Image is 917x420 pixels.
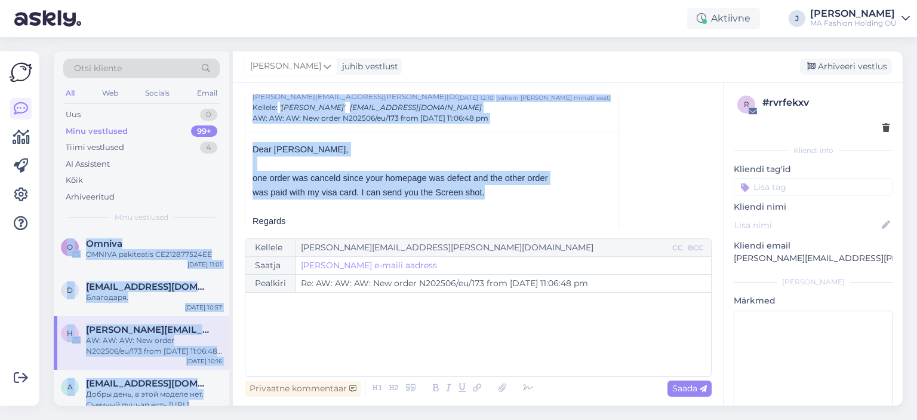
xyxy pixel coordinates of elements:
span: alusik1000@gmail.com [86,378,210,389]
div: AI Assistent [66,158,110,170]
div: CC [670,243,685,253]
div: Kõik [66,174,83,186]
span: helena.mueller@mailbox.org [86,324,210,335]
div: Pealkiri [245,275,296,292]
span: dshkodrova@aol.co.uk [86,281,210,292]
input: Write subject here... [296,275,711,292]
div: OMNIVA pakiteatis CE212877524EE [86,249,222,260]
span: Dear [PERSON_NAME], [253,145,348,154]
div: J [789,10,805,27]
div: 0 [200,109,217,121]
span: Omniva [86,238,122,249]
input: Recepient... [296,239,670,256]
div: All [63,85,77,101]
div: BCC [685,243,706,253]
div: Privaatne kommentaar [245,381,361,397]
p: Kliendi nimi [734,201,893,213]
div: 99+ [191,125,217,137]
div: Kliendi info [734,145,893,156]
div: Благодаря. [86,292,222,303]
div: [PERSON_NAME] [734,277,893,287]
span: Regards [253,216,285,226]
a: [PERSON_NAME]MA Fashion Holding OÜ [810,9,910,28]
div: # rvrfekxv [762,96,890,110]
input: Lisa tag [734,178,893,196]
span: AW: AW: AW: New order N202506/eu/173 from [DATE] 11:06:48 pm [253,113,488,124]
span: [PERSON_NAME] [250,60,321,73]
div: Saatja [245,257,296,274]
span: Otsi kliente [74,62,122,75]
a: [PERSON_NAME] e-maili aadress [301,259,437,272]
p: Kliendi tag'id [734,163,893,176]
span: '[PERSON_NAME]' [280,103,345,112]
div: Minu vestlused [66,125,128,137]
div: Uus [66,109,81,121]
span: h [67,329,73,338]
span: a [67,382,73,391]
p: Kliendi email [734,240,893,252]
div: Tiimi vestlused [66,142,124,154]
div: AW: AW: AW: New order N202506/eu/173 from [DATE] 11:06:48 pm [86,335,222,357]
div: [DATE] 10:57 [185,303,222,312]
p: Märkmed [734,295,893,307]
div: Email [195,85,220,101]
div: Arhiveeri vestlus [800,59,892,75]
input: Lisa nimi [734,219,879,232]
div: [DATE] 12:10 [458,93,494,102]
div: Добры день, в этой моделе нет. Съемный пуш-ап есть [URL][DOMAIN_NAME] в другой моделе этой серии [86,389,222,410]
img: Askly Logo [10,61,32,84]
span: was paid with my visa card. I can send you the Screen shot. [253,188,485,197]
span: Minu vestlused [115,212,168,223]
div: Arhiveeritud [66,191,115,203]
div: Kellele [245,239,296,256]
div: Socials [143,85,172,101]
div: Web [100,85,121,101]
span: r [744,100,749,109]
span: Saada [672,383,707,394]
span: O [67,243,73,252]
div: [DATE] 11:01 [187,260,222,269]
span: [EMAIL_ADDRESS][DOMAIN_NAME] [350,103,482,112]
div: MA Fashion Holding OÜ [810,19,897,28]
div: ( vähem [PERSON_NAME] minuti eest ) [496,93,611,102]
span: one order was canceld since your homepage was defect and the other order [253,173,548,183]
div: Aktiivne [687,8,760,29]
span: [PERSON_NAME][EMAIL_ADDRESS][PERSON_NAME][DOMAIN_NAME] [253,91,458,102]
p: [PERSON_NAME][EMAIL_ADDRESS][PERSON_NAME][DOMAIN_NAME] [734,252,893,265]
span: d [67,286,73,295]
div: [PERSON_NAME] [810,9,897,19]
div: 4 [200,142,217,154]
div: juhib vestlust [337,60,398,73]
div: [DATE] 10:16 [186,357,222,366]
span: Kellele : [253,103,278,112]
